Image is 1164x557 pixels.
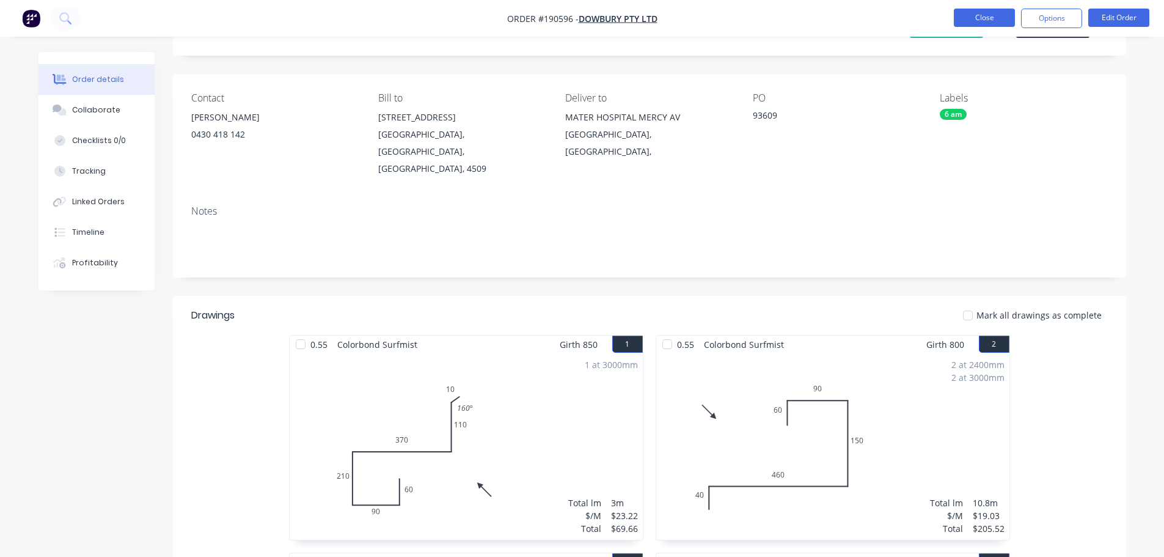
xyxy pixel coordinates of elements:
[568,509,601,522] div: $/M
[72,227,104,238] div: Timeline
[611,496,638,509] div: 3m
[951,358,1005,371] div: 2 at 2400mm
[191,126,359,143] div: 0430 418 142
[332,336,422,353] span: Colorbond Surfmist
[930,509,963,522] div: $/M
[979,336,1009,353] button: 2
[930,522,963,535] div: Total
[568,522,601,535] div: Total
[507,13,579,24] span: Order #190596 -
[612,336,643,353] button: 1
[672,336,699,353] span: 0.55
[1088,9,1149,27] button: Edit Order
[753,92,920,104] div: PO
[38,64,155,95] button: Order details
[656,353,1009,540] div: 04046015090602 at 2400mm2 at 3000mmTotal lm$/MTotal10.8m$19.03$205.52
[38,217,155,248] button: Timeline
[973,509,1005,522] div: $19.03
[568,496,601,509] div: Total lm
[38,248,155,278] button: Profitability
[38,125,155,156] button: Checklists 0/0
[579,13,657,24] a: Dowbury Pty Ltd
[926,336,964,353] span: Girth 800
[611,522,638,535] div: $69.66
[930,496,963,509] div: Total lm
[378,126,546,177] div: [GEOGRAPHIC_DATA], [GEOGRAPHIC_DATA], [GEOGRAPHIC_DATA], 4509
[72,135,126,146] div: Checklists 0/0
[973,496,1005,509] div: 10.8m
[565,109,733,126] div: MATER HOSPITAL MERCY AV
[191,109,359,126] div: [PERSON_NAME]
[378,92,546,104] div: Bill to
[72,166,106,177] div: Tracking
[191,109,359,148] div: [PERSON_NAME]0430 418 142
[38,186,155,217] button: Linked Orders
[565,92,733,104] div: Deliver to
[191,92,359,104] div: Contact
[22,9,40,28] img: Factory
[565,126,733,160] div: [GEOGRAPHIC_DATA], [GEOGRAPHIC_DATA],
[72,196,125,207] div: Linked Orders
[38,95,155,125] button: Collaborate
[72,105,120,116] div: Collaborate
[378,109,546,177] div: [STREET_ADDRESS][GEOGRAPHIC_DATA], [GEOGRAPHIC_DATA], [GEOGRAPHIC_DATA], 4509
[306,336,332,353] span: 0.55
[565,109,733,160] div: MATER HOSPITAL MERCY AV[GEOGRAPHIC_DATA], [GEOGRAPHIC_DATA],
[560,336,598,353] span: Girth 850
[611,509,638,522] div: $23.22
[973,522,1005,535] div: $205.52
[191,308,235,323] div: Drawings
[72,257,118,268] div: Profitability
[38,156,155,186] button: Tracking
[585,358,638,371] div: 1 at 3000mm
[951,371,1005,384] div: 2 at 3000mm
[378,109,546,126] div: [STREET_ADDRESS]
[191,205,1108,217] div: Notes
[940,92,1107,104] div: Labels
[753,109,906,126] div: 93609
[290,353,643,540] div: 0609021037011010160º1 at 3000mmTotal lm$/MTotal3m$23.22$69.66
[699,336,789,353] span: Colorbond Surfmist
[1021,9,1082,28] button: Options
[976,309,1102,322] span: Mark all drawings as complete
[954,9,1015,27] button: Close
[72,74,124,85] div: Order details
[940,109,967,120] div: 6 am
